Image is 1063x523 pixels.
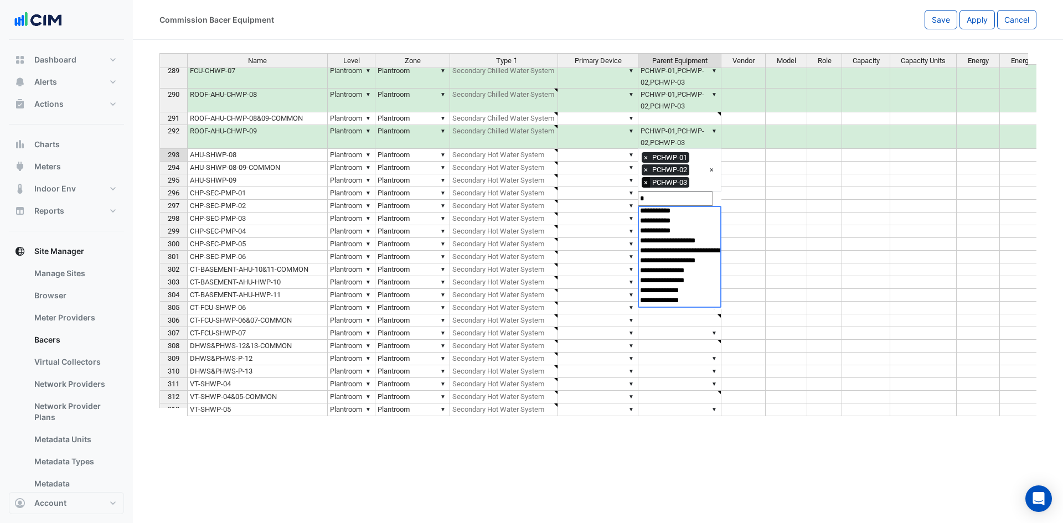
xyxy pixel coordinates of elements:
button: × [709,166,714,174]
td: Secondary Hot Water System [450,378,558,391]
span: Charts [34,139,60,150]
td: PCHWP-01,PCHWP-02,PCHWP-03 [638,65,721,89]
span: 289 [168,66,179,75]
div: ▼ [438,314,447,326]
div: Commission Bacer Equipment [159,14,274,25]
div: ▼ [710,353,719,364]
span: 297 [168,201,179,210]
td: Plantroom [328,174,375,187]
a: Manage Sites [25,262,124,284]
div: ▼ [364,89,373,100]
span: PCHWP-02 [650,164,689,175]
td: Plantroom [328,65,375,89]
td: Plantroom [328,327,375,340]
span: 290 [168,90,179,99]
div: ▼ [364,65,373,76]
td: Secondary Hot Water System [450,276,558,289]
td: Plantroom [328,365,375,378]
td: Plantroom [328,378,375,391]
a: Network Provider Plans [25,395,124,428]
td: VT-SHWP-05 [187,403,328,416]
td: CT-FCU-SHWP-06 [187,302,328,314]
div: ▼ [438,162,447,173]
span: Capacity [853,57,880,65]
span: 291 [168,114,179,122]
button: Dashboard [9,49,124,71]
td: Secondary Hot Water System [450,149,558,162]
td: Plantroom [375,327,450,340]
div: ▼ [627,174,636,186]
td: Plantroom [375,149,450,162]
td: CHP-SEC-PMP-02 [187,200,328,213]
td: Secondary Hot Water System [450,251,558,263]
td: AHU-SHWP-09 [187,174,328,187]
div: ▼ [627,302,636,313]
td: Secondary Hot Water System [450,200,558,213]
td: CT-BASEMENT-AHU-10&11-COMMON [187,263,328,276]
td: Secondary Hot Water System [450,340,558,353]
button: Site Manager [9,240,124,262]
div: ▼ [364,125,373,137]
span: Meters [34,161,61,172]
button: Indoor Env [9,178,124,200]
button: Reports [9,200,124,222]
td: Plantroom [328,302,375,314]
span: Save [932,15,950,24]
div: ▼ [364,365,373,377]
app-icon: Actions [14,99,25,110]
td: Secondary Hot Water System [450,302,558,314]
div: ▼ [627,365,636,377]
a: Bacers [25,329,124,351]
div: ▼ [364,162,373,173]
td: Plantroom [328,162,375,174]
td: Secondary Hot Water System [450,289,558,302]
td: Secondary Chilled Water System [450,89,558,112]
div: ▼ [438,378,447,390]
td: Plantroom [375,200,450,213]
td: Secondary Chilled Water System [450,112,558,125]
div: ▼ [627,200,636,211]
td: AHU-SHWP-08-09-COMMON [187,162,328,174]
td: Plantroom [375,289,450,302]
span: Indoor Env [34,183,76,194]
td: DHWS&PHWS-P-13 [187,365,328,378]
td: Secondary Hot Water System [450,403,558,416]
div: ▼ [438,365,447,377]
div: ▼ [627,187,636,199]
span: Energy [968,57,989,65]
td: CT-BASEMENT-AHU-HWP-10 [187,276,328,289]
span: 298 [168,214,179,222]
td: CT-BASEMENT-AHU-HWP-11 [187,289,328,302]
span: 305 [168,303,179,312]
div: ▼ [627,353,636,364]
td: Plantroom [375,125,450,149]
div: ▼ [364,276,373,288]
td: PCHWP-01,PCHWP-02,PCHWP-03 [638,89,721,112]
button: Cancel [997,10,1036,29]
img: Company Logo [13,9,63,31]
a: Virtual Collectors [25,351,124,373]
div: ▼ [438,125,447,137]
td: ROOF-AHU-CHWP-08&09-COMMON [187,112,328,125]
div: ▼ [364,327,373,339]
div: ▼ [438,65,447,76]
div: ▼ [710,89,719,100]
div: ▼ [364,112,373,124]
td: Secondary Hot Water System [450,238,558,251]
td: Plantroom [375,162,450,174]
td: Secondary Hot Water System [450,391,558,403]
span: Account [34,498,66,509]
app-icon: Site Manager [14,246,25,257]
span: 309 [168,354,179,363]
a: Meter Providers [25,307,124,329]
app-icon: Alerts [14,76,25,87]
span: × [642,177,650,188]
a: Metadata [25,473,124,495]
td: Plantroom [375,238,450,251]
div: ▼ [438,263,447,275]
span: Type [496,57,512,65]
div: ▼ [364,213,373,224]
div: ▼ [627,314,636,326]
div: ▼ [627,391,636,402]
div: ▼ [627,327,636,339]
